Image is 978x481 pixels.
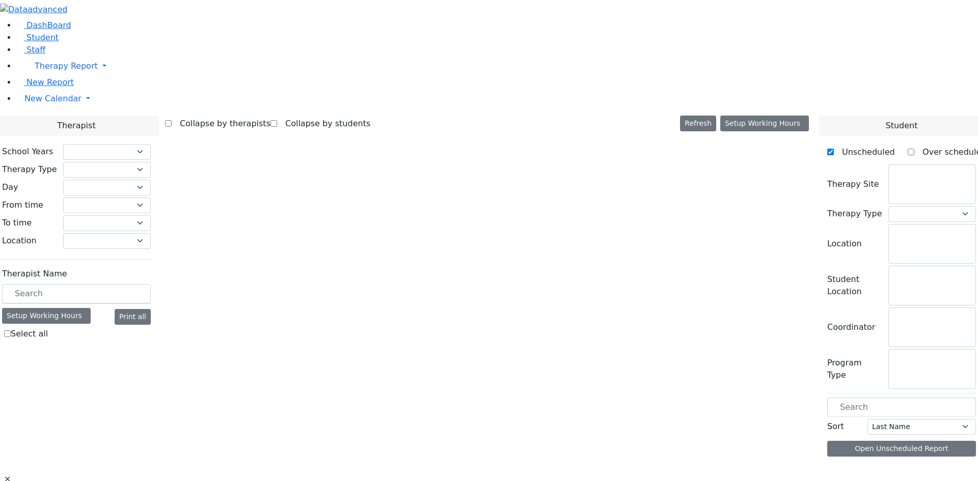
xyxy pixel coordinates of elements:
[16,56,978,76] a: Therapy Report
[26,45,45,54] span: Staff
[827,357,882,381] label: Program Type
[26,20,71,30] span: DashBoard
[2,163,57,176] label: Therapy Type
[2,146,53,158] label: School Years
[172,116,270,132] label: Collapse by therapists
[16,20,71,30] a: DashBoard
[2,308,91,324] div: Setup Working Hours
[26,77,74,87] span: New Report
[115,309,151,325] button: Print all
[24,94,81,103] span: New Calendar
[2,268,67,280] label: Therapist Name
[57,120,95,132] span: Therapist
[827,178,879,190] label: Therapy Site
[26,33,59,42] span: Student
[827,441,976,457] button: Open Unscheduled Report
[885,120,917,132] span: Student
[11,328,48,340] label: Select all
[16,45,45,54] a: Staff
[827,420,844,433] label: Sort
[827,398,976,417] input: Search
[834,144,895,160] label: Unscheduled
[16,77,74,87] a: New Report
[16,33,59,42] a: Student
[2,217,32,229] label: To time
[277,116,370,132] label: Collapse by students
[827,273,882,298] label: Student Location
[35,61,98,71] span: Therapy Report
[2,284,151,303] input: Search
[827,238,862,250] label: Location
[2,199,43,211] label: From time
[720,116,809,131] button: Setup Working Hours
[827,321,875,333] label: Coordinator
[2,181,18,193] label: Day
[827,208,882,220] label: Therapy Type
[2,235,37,247] label: Location
[680,116,716,131] button: Refresh
[16,89,978,109] a: New Calendar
